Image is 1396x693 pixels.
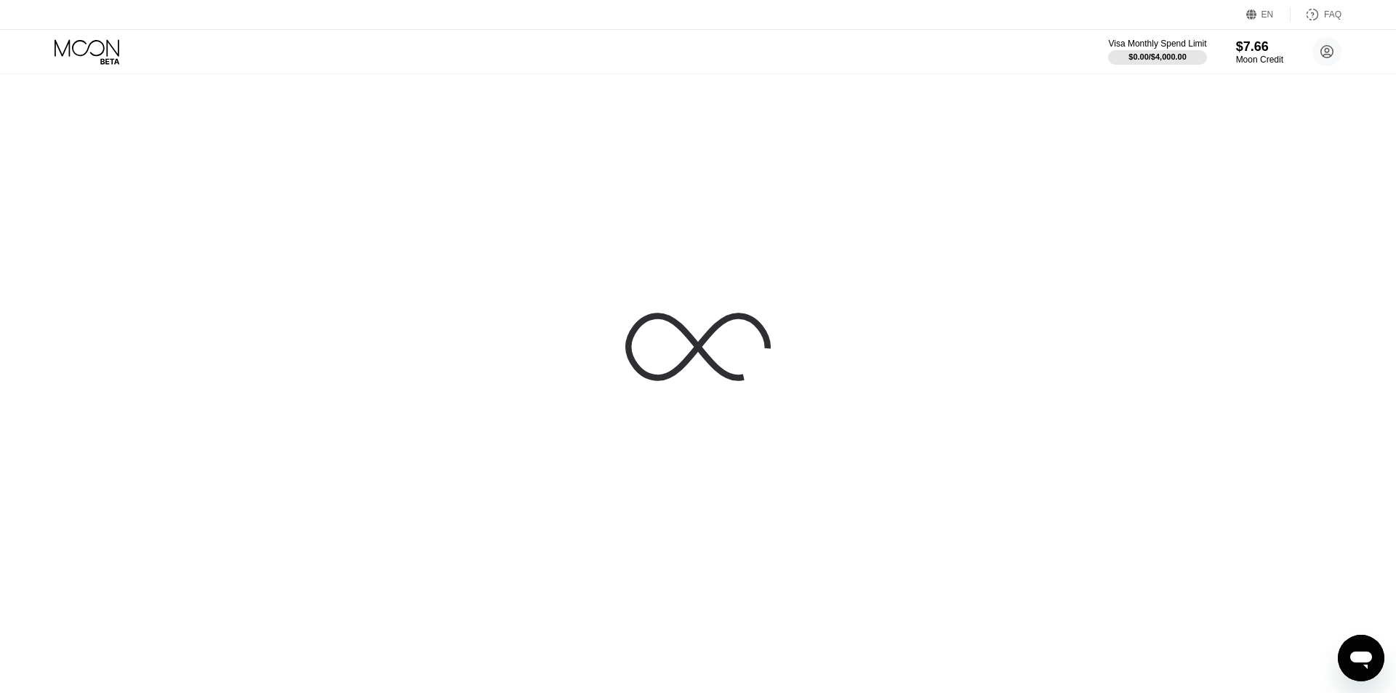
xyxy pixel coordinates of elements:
div: $7.66 [1236,39,1283,55]
div: Visa Monthly Spend Limit$0.00/$4,000.00 [1108,39,1206,65]
div: $0.00 / $4,000.00 [1128,52,1187,61]
div: FAQ [1324,9,1341,20]
div: Moon Credit [1236,55,1283,65]
div: FAQ [1291,7,1341,22]
div: $7.66Moon Credit [1236,39,1283,65]
div: EN [1246,7,1291,22]
div: Visa Monthly Spend Limit [1108,39,1206,49]
div: EN [1261,9,1274,20]
iframe: Кнопка запуска окна обмена сообщениями [1338,635,1384,681]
